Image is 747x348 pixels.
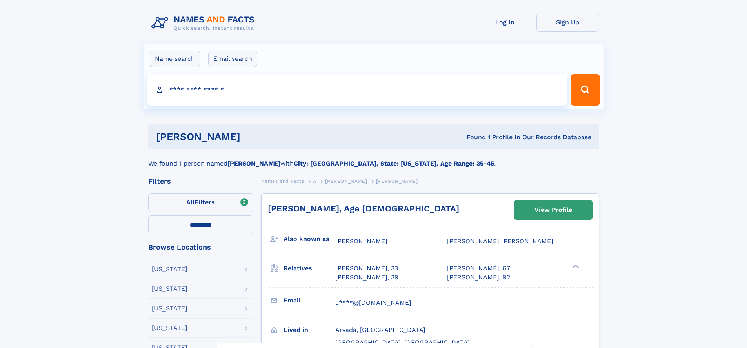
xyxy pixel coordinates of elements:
a: A [313,176,316,186]
span: [PERSON_NAME] [376,179,418,184]
div: [US_STATE] [152,305,187,312]
span: [PERSON_NAME] [335,237,387,245]
b: [PERSON_NAME] [227,160,280,167]
h1: [PERSON_NAME] [156,132,354,142]
div: [US_STATE] [152,266,187,272]
div: [US_STATE] [152,286,187,292]
div: Found 1 Profile In Our Records Database [353,133,591,142]
span: [PERSON_NAME] [325,179,367,184]
a: [PERSON_NAME] [325,176,367,186]
a: View Profile [514,200,592,219]
a: Names and Facts [261,176,304,186]
h3: Also known as [284,232,335,246]
span: [PERSON_NAME] [PERSON_NAME] [447,237,553,245]
img: Logo Names and Facts [148,13,261,34]
span: Arvada, [GEOGRAPHIC_DATA] [335,326,425,333]
label: Email search [208,51,257,67]
b: City: [GEOGRAPHIC_DATA], State: [US_STATE], Age Range: 35-45 [294,160,494,167]
a: [PERSON_NAME], Age [DEMOGRAPHIC_DATA] [268,204,459,213]
a: Log In [474,13,536,32]
h3: Lived in [284,323,335,337]
h3: Relatives [284,262,335,275]
div: Filters [148,178,253,185]
div: View Profile [534,201,572,219]
label: Filters [148,193,253,212]
div: ❯ [570,264,580,269]
h3: Email [284,294,335,307]
div: We found 1 person named with . [148,149,599,168]
a: [PERSON_NAME], 33 [335,264,398,273]
a: [PERSON_NAME], 67 [447,264,510,273]
button: Search Button [571,74,600,106]
div: Browse Locations [148,244,253,251]
label: Name search [150,51,200,67]
span: A [313,179,316,184]
a: Sign Up [536,13,599,32]
a: [PERSON_NAME], 92 [447,273,510,282]
div: [US_STATE] [152,325,187,331]
span: All [186,199,194,206]
input: search input [147,74,567,106]
span: [GEOGRAPHIC_DATA], [GEOGRAPHIC_DATA] [335,339,470,346]
a: [PERSON_NAME], 39 [335,273,398,282]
